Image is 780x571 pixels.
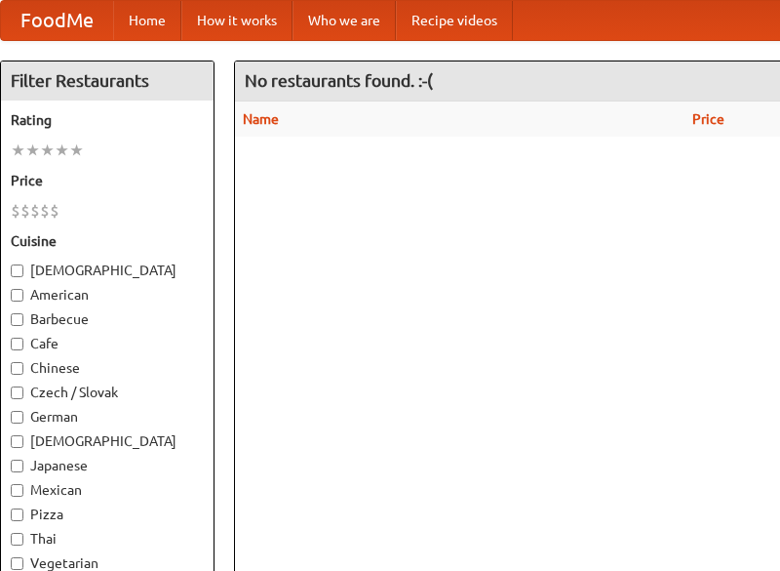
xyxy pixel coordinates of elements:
input: American [11,289,23,302]
label: Cafe [11,334,204,353]
label: Mexican [11,480,204,500]
input: Vegetarian [11,557,23,570]
li: $ [30,200,40,222]
li: $ [40,200,50,222]
li: ★ [40,140,55,161]
li: ★ [69,140,84,161]
a: How it works [181,1,292,40]
a: FoodMe [1,1,113,40]
input: [DEMOGRAPHIC_DATA] [11,265,23,277]
label: American [11,285,204,305]
label: Pizza [11,505,204,524]
a: Who we are [292,1,396,40]
li: $ [20,200,30,222]
label: German [11,407,204,427]
label: Japanese [11,456,204,475]
input: Cafe [11,338,23,350]
input: Thai [11,533,23,546]
input: German [11,411,23,424]
input: Pizza [11,509,23,521]
label: [DEMOGRAPHIC_DATA] [11,261,204,280]
a: Home [113,1,181,40]
li: $ [11,200,20,222]
label: Thai [11,529,204,549]
a: Recipe videos [396,1,513,40]
input: Japanese [11,460,23,472]
a: Price [692,111,724,127]
h5: Rating [11,110,204,130]
ng-pluralize: No restaurants found. :-( [245,71,433,90]
input: Mexican [11,484,23,497]
input: Czech / Slovak [11,387,23,399]
label: [DEMOGRAPHIC_DATA] [11,431,204,451]
li: ★ [25,140,40,161]
li: ★ [55,140,69,161]
input: Chinese [11,362,23,375]
h5: Cuisine [11,231,204,251]
li: $ [50,200,59,222]
label: Barbecue [11,309,204,329]
a: Name [243,111,279,127]
input: [DEMOGRAPHIC_DATA] [11,435,23,448]
label: Czech / Slovak [11,383,204,402]
li: ★ [11,140,25,161]
label: Chinese [11,358,204,378]
input: Barbecue [11,313,23,326]
h5: Price [11,171,204,190]
h4: Filter Restaurants [1,61,214,101]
